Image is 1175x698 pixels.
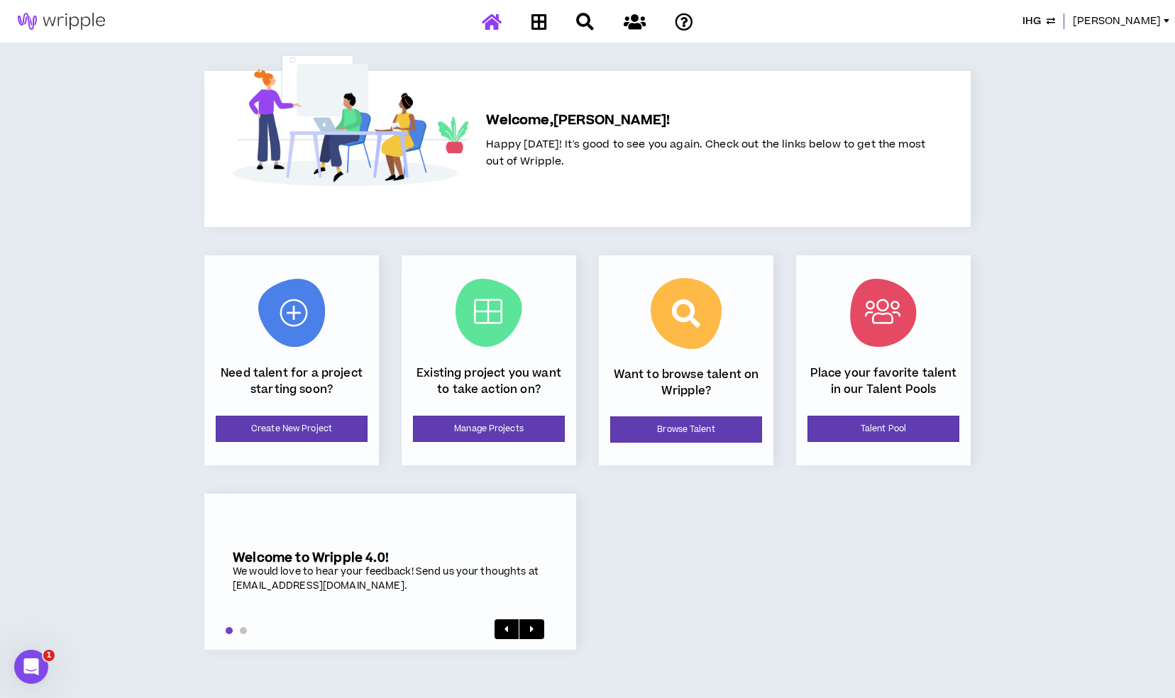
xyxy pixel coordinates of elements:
a: Talent Pool [807,416,959,442]
div: We would love to hear your feedback! Send us your thoughts at [EMAIL_ADDRESS][DOMAIN_NAME]. [233,565,548,593]
span: 1 [43,650,55,661]
p: Want to browse talent on Wripple? [610,367,762,399]
p: Place your favorite talent in our Talent Pools [807,365,959,397]
h5: Welcome to Wripple 4.0! [233,550,548,565]
img: Current Projects [456,279,522,347]
iframe: Intercom live chat [14,650,48,684]
img: Talent Pool [850,279,917,347]
p: Existing project you want to take action on? [413,365,565,397]
p: Need talent for a project starting soon? [216,365,368,397]
img: New Project [258,279,325,347]
span: IHG [1022,13,1041,29]
a: Create New Project [216,416,368,442]
span: Happy [DATE]! It's good to see you again. Check out the links below to get the most out of Wripple. [486,137,925,169]
button: IHG [1022,13,1055,29]
a: Manage Projects [413,416,565,442]
a: Browse Talent [610,416,762,443]
h5: Welcome, [PERSON_NAME] ! [486,111,925,131]
span: [PERSON_NAME] [1073,13,1161,29]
